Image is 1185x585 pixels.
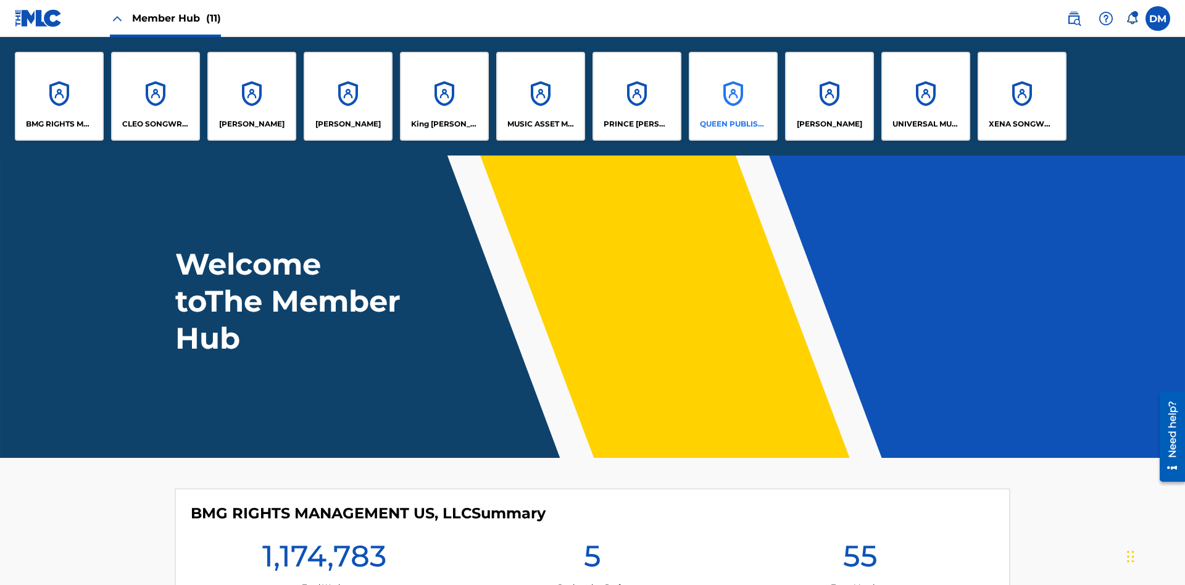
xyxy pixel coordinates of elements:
a: AccountsXENA SONGWRITER [978,52,1066,141]
h1: 5 [584,537,601,582]
h4: BMG RIGHTS MANAGEMENT US, LLC [191,504,546,523]
a: Accounts[PERSON_NAME] [304,52,393,141]
p: XENA SONGWRITER [989,118,1056,130]
a: AccountsCLEO SONGWRITER [111,52,200,141]
h1: 55 [843,537,878,582]
p: QUEEN PUBLISHA [700,118,767,130]
p: MUSIC ASSET MANAGEMENT (MAM) [507,118,575,130]
p: King McTesterson [411,118,478,130]
p: RONALD MCTESTERSON [797,118,862,130]
p: EYAMA MCSINGER [315,118,381,130]
div: Help [1094,6,1118,31]
p: CLEO SONGWRITER [122,118,189,130]
div: Drag [1127,538,1134,575]
p: UNIVERSAL MUSIC PUB GROUP [892,118,960,130]
p: ELVIS COSTELLO [219,118,285,130]
a: Public Search [1062,6,1086,31]
a: AccountsPRINCE [PERSON_NAME] [592,52,681,141]
img: help [1099,11,1113,26]
img: Close [110,11,125,26]
iframe: Resource Center [1150,387,1185,488]
iframe: Chat Widget [1123,526,1185,585]
div: Notifications [1126,12,1138,25]
h1: 1,174,783 [262,537,386,582]
img: search [1066,11,1081,26]
h1: Welcome to The Member Hub [175,246,406,357]
a: AccountsKing [PERSON_NAME] [400,52,489,141]
a: Accounts[PERSON_NAME] [207,52,296,141]
p: BMG RIGHTS MANAGEMENT US, LLC [26,118,93,130]
a: AccountsBMG RIGHTS MANAGEMENT US, LLC [15,52,104,141]
div: User Menu [1145,6,1170,31]
span: (11) [206,12,221,24]
a: AccountsUNIVERSAL MUSIC PUB GROUP [881,52,970,141]
p: PRINCE MCTESTERSON [604,118,671,130]
a: AccountsMUSIC ASSET MANAGEMENT (MAM) [496,52,585,141]
span: Member Hub [132,11,221,25]
img: MLC Logo [15,9,62,27]
a: AccountsQUEEN PUBLISHA [689,52,778,141]
a: Accounts[PERSON_NAME] [785,52,874,141]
